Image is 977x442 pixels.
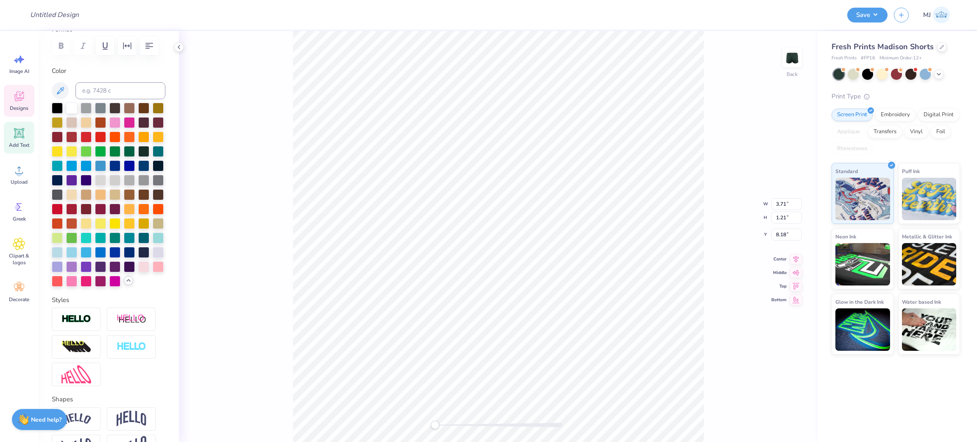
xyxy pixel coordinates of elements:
[787,70,798,78] div: Back
[117,411,146,427] img: Arch
[835,232,856,241] span: Neon Ink
[832,143,873,155] div: Rhinestones
[835,297,884,306] span: Glow in the Dark Ink
[771,297,787,303] span: Bottom
[835,308,890,351] img: Glow in the Dark Ink
[923,10,931,20] span: MJ
[61,340,91,354] img: 3D Illusion
[9,296,29,303] span: Decorate
[832,92,960,101] div: Print Type
[902,243,957,285] img: Metallic & Glitter Ink
[117,314,146,325] img: Shadow
[61,314,91,324] img: Stroke
[61,365,91,383] img: Free Distort
[61,413,91,425] img: Arc
[52,66,165,76] label: Color
[835,178,890,220] img: Standard
[5,252,33,266] span: Clipart & logos
[879,55,922,62] span: Minimum Order: 12 +
[835,167,858,176] span: Standard
[902,232,952,241] span: Metallic & Glitter Ink
[861,55,875,62] span: # FP16
[784,49,801,66] img: Back
[868,126,902,138] div: Transfers
[902,308,957,351] img: Water based Ink
[933,6,950,23] img: Mark Joshua Mullasgo
[771,283,787,290] span: Top
[875,109,916,121] div: Embroidery
[431,421,439,429] div: Accessibility label
[75,82,165,99] input: e.g. 7428 c
[52,295,69,305] label: Styles
[902,178,957,220] img: Puff Ink
[832,126,865,138] div: Applique
[52,394,73,404] label: Shapes
[847,8,888,22] button: Save
[9,142,29,148] span: Add Text
[931,126,951,138] div: Foil
[10,105,28,112] span: Designs
[832,109,873,121] div: Screen Print
[919,6,954,23] a: MJ
[11,179,28,185] span: Upload
[23,6,86,23] input: Untitled Design
[832,55,857,62] span: Fresh Prints
[902,167,920,176] span: Puff Ink
[117,342,146,352] img: Negative Space
[31,416,61,424] strong: Need help?
[9,68,29,75] span: Image AI
[835,243,890,285] img: Neon Ink
[771,256,787,263] span: Center
[918,109,959,121] div: Digital Print
[832,42,934,52] span: Fresh Prints Madison Shorts
[771,269,787,276] span: Middle
[904,126,928,138] div: Vinyl
[13,215,26,222] span: Greek
[902,297,941,306] span: Water based Ink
